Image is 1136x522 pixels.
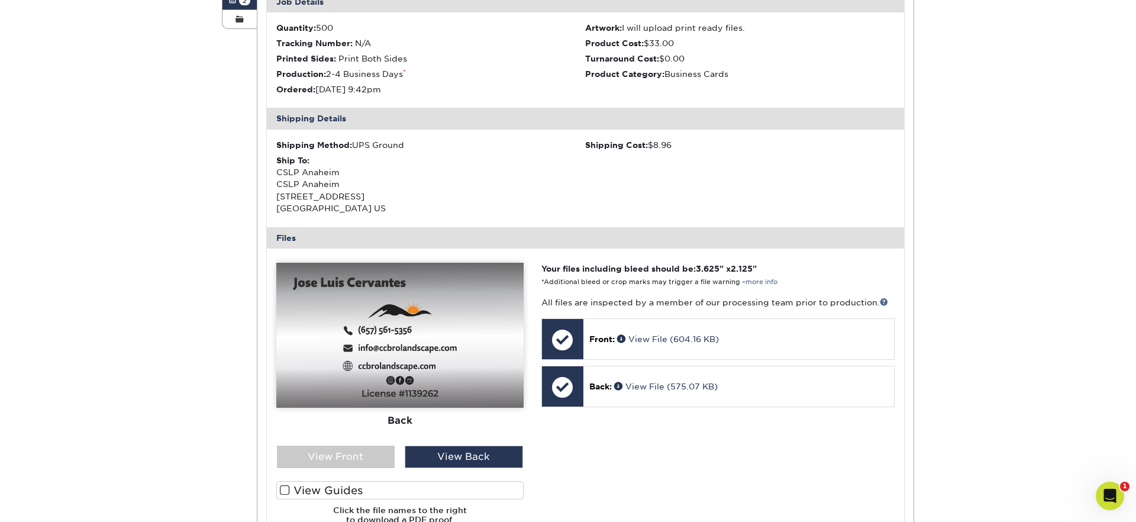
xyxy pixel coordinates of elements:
strong: Ordered: [276,85,315,94]
iframe: Google Customer Reviews [3,486,101,518]
li: 500 [276,22,586,34]
div: CSLP Anaheim CSLP Anaheim [STREET_ADDRESS] [GEOGRAPHIC_DATA] US [276,154,586,215]
a: more info [745,278,777,286]
strong: Product Category: [585,69,664,79]
strong: Tracking Number: [276,38,353,48]
div: Shipping Details [267,108,905,129]
li: $0.00 [585,53,895,65]
div: Files [267,227,905,249]
div: View Front [277,446,395,468]
div: $8.96 [585,139,895,151]
strong: Shipping Method: [276,140,352,150]
a: View File (604.16 KB) [617,334,719,344]
div: View Back [405,446,523,468]
p: All files are inspected by a member of our processing team prior to production. [541,297,895,308]
strong: Quantity: [276,23,316,33]
span: 3.625 [696,264,719,273]
span: 2.125 [731,264,753,273]
span: Print Both Sides [338,54,407,63]
li: 2-4 Business Days [276,68,586,80]
strong: Printed Sides: [276,54,336,63]
strong: Artwork: [585,23,622,33]
div: Back [276,408,524,434]
strong: Turnaround Cost: [585,54,659,63]
span: 1 [1120,482,1129,491]
li: [DATE] 9:42pm [276,83,586,95]
strong: Product Cost: [585,38,644,48]
strong: Your files including bleed should be: " x " [541,264,757,273]
label: View Guides [276,481,524,500]
li: I will upload print ready files. [585,22,895,34]
strong: Production: [276,69,326,79]
span: Front: [589,334,615,344]
div: UPS Ground [276,139,586,151]
strong: Shipping Cost: [585,140,648,150]
small: *Additional bleed or crop marks may trigger a file warning – [541,278,777,286]
a: View File (575.07 KB) [614,382,718,391]
li: Business Cards [585,68,895,80]
strong: Ship To: [276,156,309,165]
iframe: Intercom live chat [1096,482,1124,510]
span: N/A [355,38,371,48]
li: $33.00 [585,37,895,49]
span: Back: [589,382,612,391]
